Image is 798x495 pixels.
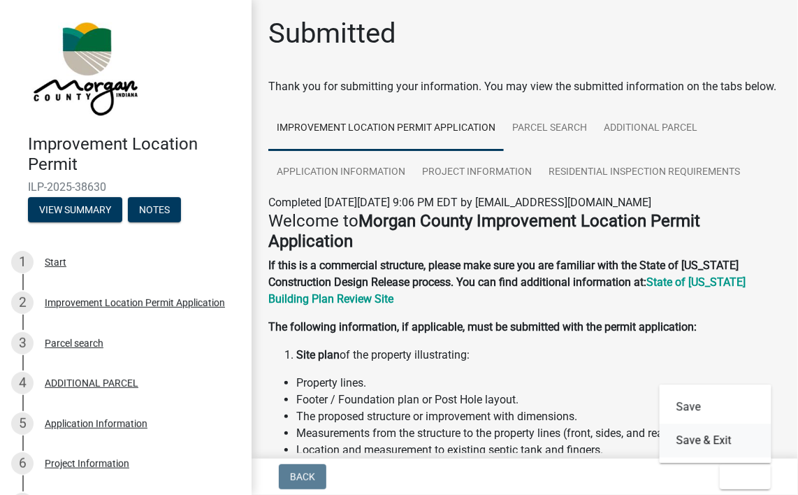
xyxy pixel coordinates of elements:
div: 2 [11,292,34,314]
span: Back [290,471,315,482]
div: Start [45,257,66,267]
div: Application Information [45,419,147,429]
h4: Welcome to [268,211,781,252]
span: Exit [731,471,751,482]
div: 1 [11,251,34,273]
a: ADDITIONAL PARCEL [595,106,706,151]
div: Project Information [45,459,129,468]
button: View Summary [28,197,122,222]
strong: Site plan [296,348,340,361]
button: Notes [128,197,181,222]
div: Exit [660,385,771,463]
button: Exit [720,464,771,489]
img: Morgan County, Indiana [28,15,140,120]
a: Project Information [414,150,540,195]
a: Improvement Location Permit Application [268,106,504,151]
strong: The following information, if applicable, must be submitted with the permit application: [268,320,697,333]
a: Parcel search [504,106,595,151]
strong: Morgan County Improvement Location Permit Application [268,211,700,251]
div: Thank you for submitting your information. You may view the submitted information on the tabs below. [268,78,781,95]
h1: Submitted [268,17,396,50]
span: Completed [DATE][DATE] 9:06 PM EDT by [EMAIL_ADDRESS][DOMAIN_NAME] [268,196,651,209]
li: The proposed structure or improvement with dimensions. [296,408,781,425]
h4: Improvement Location Permit [28,134,240,175]
li: of the property illustrating: [296,347,781,364]
li: Footer / Foundation plan or Post Hole layout. [296,392,781,408]
li: Location and measurement to existing septic tank and fingers. [296,442,781,459]
li: Measurements from the structure to the property lines (front, sides, and rear). [296,425,781,442]
a: Residential Inspection Requirements [540,150,748,195]
button: Save & Exit [660,424,771,457]
strong: If this is a commercial structure, please make sure you are familiar with the State of [US_STATE]... [268,259,739,289]
button: Save [660,390,771,424]
button: Back [279,464,326,489]
wm-modal-confirm: Notes [128,205,181,216]
a: State of [US_STATE] Building Plan Review Site [268,275,746,306]
li: Property lines. [296,375,781,392]
a: Application Information [268,150,414,195]
div: 3 [11,332,34,354]
span: ILP-2025-38630 [28,180,224,194]
div: 5 [11,412,34,435]
div: 4 [11,372,34,394]
div: 6 [11,452,34,475]
div: ADDITIONAL PARCEL [45,378,138,388]
wm-modal-confirm: Summary [28,205,122,216]
div: Improvement Location Permit Application [45,298,225,308]
div: Parcel search [45,338,103,348]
